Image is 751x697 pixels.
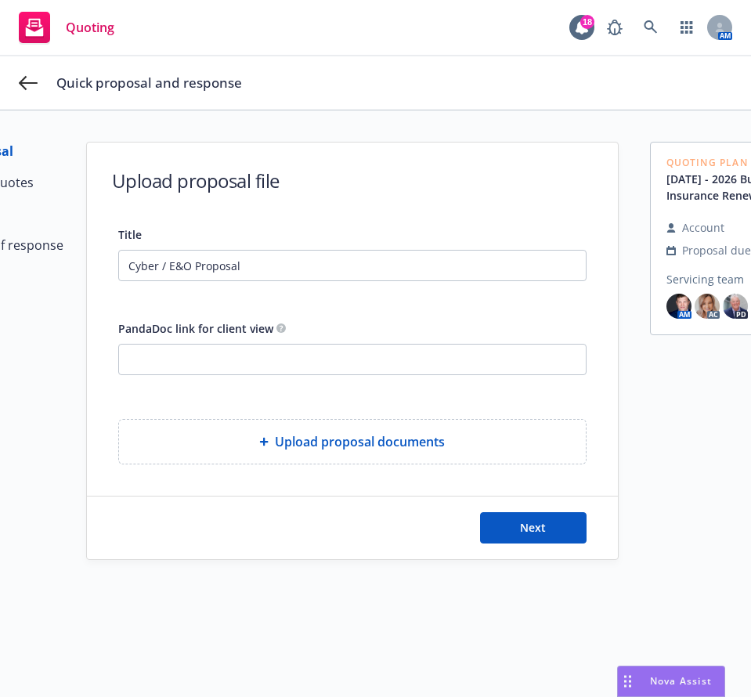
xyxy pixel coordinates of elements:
[118,321,273,336] span: PandaDoc link for client view
[666,294,691,319] img: photo
[118,419,587,464] div: Upload proposal documents
[580,15,594,29] div: 18
[723,294,748,319] span: photoPD
[650,674,712,688] span: Nova Assist
[666,294,691,319] span: photoAM
[682,219,724,236] span: Account
[520,520,546,535] span: Next
[599,12,630,43] a: Report a Bug
[13,5,121,49] a: Quoting
[671,12,702,43] a: Switch app
[112,168,280,193] h1: Upload proposal file
[56,74,242,92] span: Quick proposal and response
[275,432,445,451] span: Upload proposal documents
[480,512,587,544] button: Next
[695,294,720,319] img: photo
[617,666,725,697] button: Nova Assist
[723,294,748,319] img: photo
[695,294,720,319] span: photoAC
[635,12,666,43] a: Search
[118,227,142,242] span: Title
[618,666,637,696] div: Drag to move
[66,21,114,34] span: Quoting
